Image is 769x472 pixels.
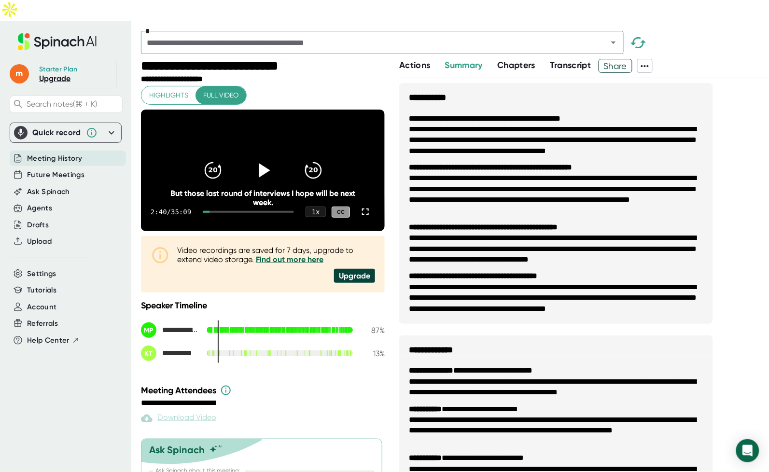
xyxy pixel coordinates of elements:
[445,59,483,72] button: Summary
[141,346,199,361] div: Kem Taylor
[149,444,205,456] div: Ask Spinach
[736,439,759,462] div: Open Intercom Messenger
[27,186,70,197] button: Ask Spinach
[141,385,387,396] div: Meeting Attendees
[166,189,361,207] div: But those last round of interviews I hope will be next week.
[203,89,238,101] span: Full video
[27,236,52,247] button: Upload
[256,255,323,264] a: Find out more here
[334,269,375,283] div: Upgrade
[550,60,591,70] span: Transcript
[141,86,196,104] button: Highlights
[445,60,483,70] span: Summary
[27,318,58,329] button: Referrals
[27,220,49,231] button: Drafts
[332,207,350,218] div: CC
[550,59,591,72] button: Transcript
[599,59,633,73] button: Share
[607,36,620,49] button: Open
[27,268,56,279] button: Settings
[27,153,82,164] button: Meeting History
[399,59,430,72] button: Actions
[39,65,78,74] div: Starter Plan
[151,208,191,216] div: 2:40 / 35:09
[32,128,81,138] div: Quick record
[27,335,80,346] button: Help Center
[361,349,385,358] div: 13 %
[141,322,199,338] div: Meredith Paige
[306,207,326,217] div: 1 x
[27,302,56,313] button: Account
[27,335,70,346] span: Help Center
[27,285,56,296] button: Tutorials
[599,57,632,74] span: Share
[10,64,29,83] span: m
[177,246,375,264] div: Video recordings are saved for 7 days, upgrade to extend video storage.
[399,60,430,70] span: Actions
[27,99,97,109] span: Search notes (⌘ + K)
[149,89,188,101] span: Highlights
[14,123,117,142] div: Quick record
[141,346,156,361] div: KT
[27,203,52,214] button: Agents
[27,169,84,180] button: Future Meetings
[39,74,70,83] a: Upgrade
[497,59,535,72] button: Chapters
[141,300,385,311] div: Speaker Timeline
[141,322,156,338] div: MP
[196,86,246,104] button: Full video
[497,60,535,70] span: Chapters
[361,326,385,335] div: 87 %
[141,413,216,424] div: Download Video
